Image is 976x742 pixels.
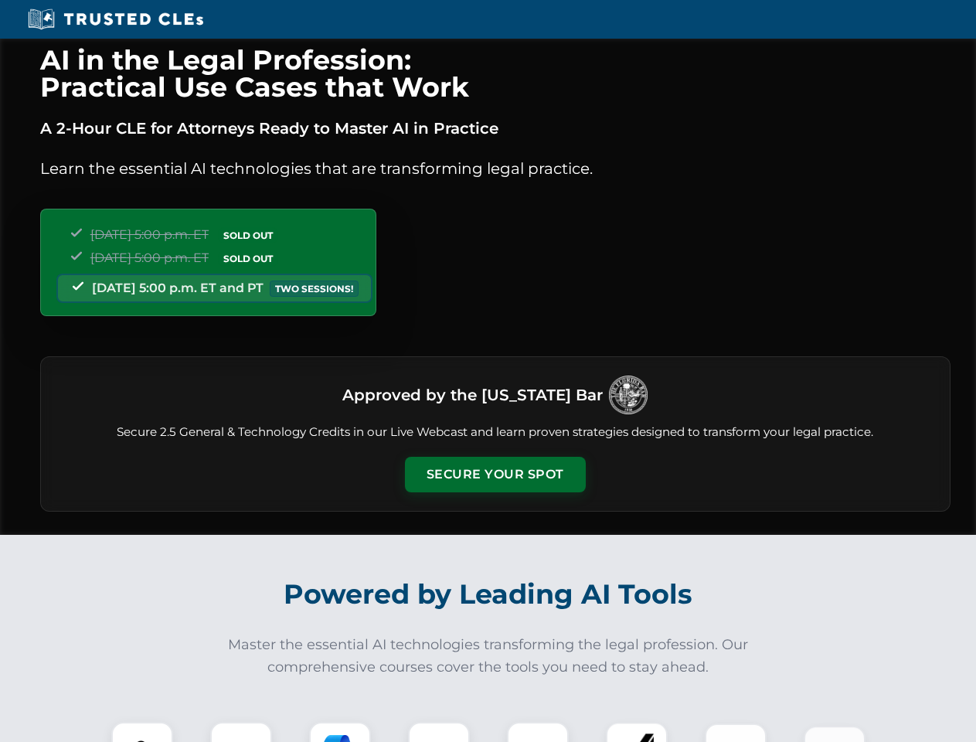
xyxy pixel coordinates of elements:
p: Master the essential AI technologies transforming the legal profession. Our comprehensive courses... [218,634,759,679]
h2: Powered by Leading AI Tools [60,567,916,621]
span: [DATE] 5:00 p.m. ET [90,227,209,242]
p: Secure 2.5 General & Technology Credits in our Live Webcast and learn proven strategies designed ... [60,424,931,441]
h1: AI in the Legal Profession: Practical Use Cases that Work [40,46,950,100]
img: Logo [609,376,648,414]
p: Learn the essential AI technologies that are transforming legal practice. [40,156,950,181]
span: [DATE] 5:00 p.m. ET [90,250,209,265]
h3: Approved by the [US_STATE] Bar [342,381,603,409]
p: A 2-Hour CLE for Attorneys Ready to Master AI in Practice [40,116,950,141]
button: Secure Your Spot [405,457,586,492]
span: SOLD OUT [218,227,278,243]
span: SOLD OUT [218,250,278,267]
img: Trusted CLEs [23,8,208,31]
